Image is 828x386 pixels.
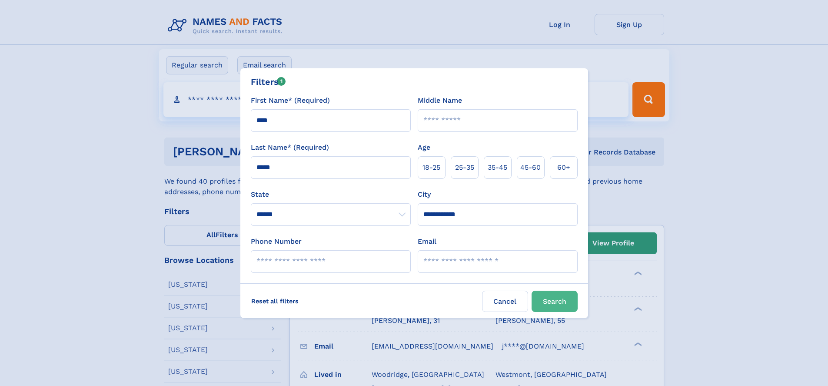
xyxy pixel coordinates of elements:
label: Last Name* (Required) [251,142,329,153]
span: 60+ [557,162,570,173]
span: 18‑25 [422,162,440,173]
label: Email [418,236,436,247]
label: Cancel [482,291,528,312]
div: Filters [251,75,286,88]
label: First Name* (Required) [251,95,330,106]
span: 25‑35 [455,162,474,173]
span: 35‑45 [488,162,507,173]
span: 45‑60 [520,162,541,173]
button: Search [532,291,578,312]
label: Reset all filters [246,291,304,312]
label: Middle Name [418,95,462,106]
label: City [418,189,431,200]
label: State [251,189,411,200]
label: Phone Number [251,236,302,247]
label: Age [418,142,430,153]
